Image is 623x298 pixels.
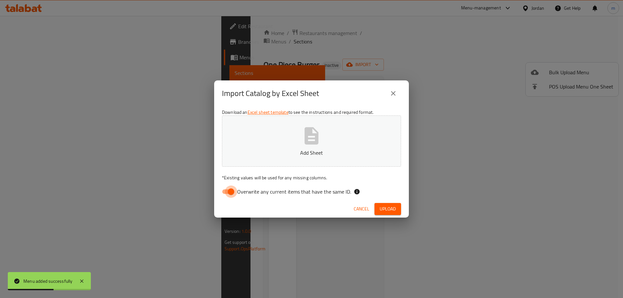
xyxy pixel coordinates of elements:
[222,115,401,167] button: Add Sheet
[222,88,319,99] h2: Import Catalog by Excel Sheet
[237,188,351,196] span: Overwrite any current items that have the same ID.
[214,106,409,200] div: Download an to see the instructions and required format.
[351,203,372,215] button: Cancel
[232,149,391,157] p: Add Sheet
[354,205,369,213] span: Cancel
[374,203,401,215] button: Upload
[380,205,396,213] span: Upload
[385,86,401,101] button: close
[248,108,288,116] a: Excel sheet template
[23,278,73,285] div: Menu added successfully
[354,188,360,195] svg: If the overwrite option isn't selected, then the items that match an existing ID will be ignored ...
[222,174,401,181] p: Existing values will be used for any missing columns.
